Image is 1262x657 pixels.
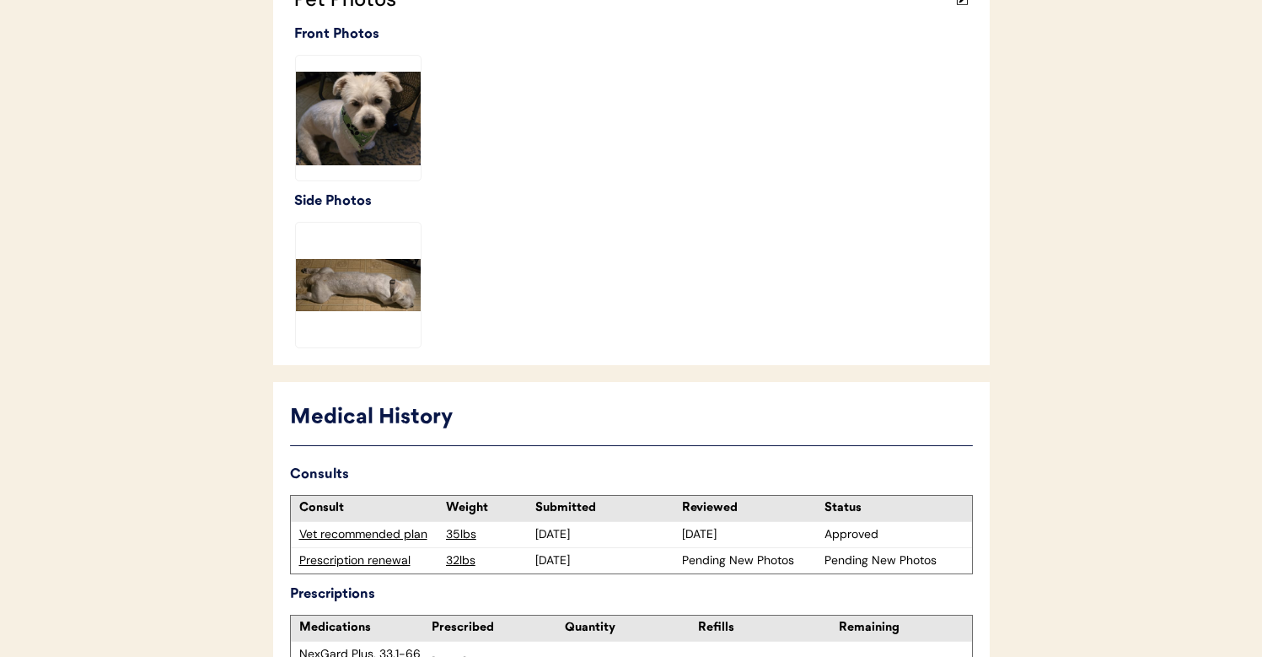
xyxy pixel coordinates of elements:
[839,620,971,637] div: Remaining
[299,526,438,543] div: Vet recommended plan
[446,526,531,543] div: 35lbs
[682,526,820,543] div: [DATE]
[446,500,531,517] div: Weight
[294,190,973,213] div: Side Photos
[824,552,963,569] div: Pending New Photos
[432,620,565,637] div: Prescribed
[535,552,674,569] div: [DATE]
[698,620,830,637] div: Refills
[296,56,421,180] img: R%202.jpg
[299,552,438,569] div: Prescription renewal
[535,526,674,543] div: [DATE]
[299,620,432,637] div: Medications
[290,463,973,487] div: Consults
[682,552,820,569] div: Pending New Photos
[446,552,531,569] div: 32lbs
[824,500,963,517] div: Status
[535,500,674,517] div: Submitted
[294,23,973,46] div: Front Photos
[296,223,421,347] img: 20240806_130814-0d2a7edb-7add-404c-a4e8-7918a86ed051.jpg
[299,500,438,517] div: Consult
[565,620,698,637] div: Quantity
[682,500,820,517] div: Reviewed
[290,583,973,606] div: Prescriptions
[824,526,963,543] div: Approved
[290,402,973,434] div: Medical History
